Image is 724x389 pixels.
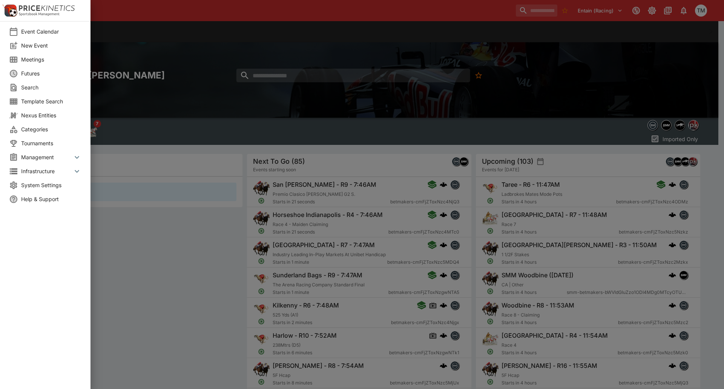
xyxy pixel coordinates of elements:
[21,153,72,161] span: Management
[21,139,81,147] span: Tournaments
[21,97,81,105] span: Template Search
[21,55,81,63] span: Meetings
[2,3,17,18] img: PriceKinetics Logo
[21,181,81,189] span: System Settings
[21,125,81,133] span: Categories
[21,83,81,91] span: Search
[21,42,81,49] span: New Event
[21,69,81,77] span: Futures
[19,12,60,16] img: Sportsbook Management
[21,28,81,35] span: Event Calendar
[21,111,81,119] span: Nexus Entities
[21,195,81,203] span: Help & Support
[19,5,75,11] img: PriceKinetics
[21,167,72,175] span: Infrastructure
